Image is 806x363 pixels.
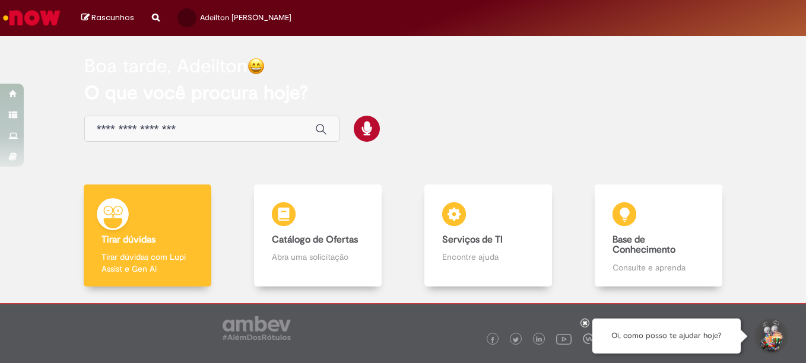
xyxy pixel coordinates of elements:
img: logo_footer_twitter.png [513,337,519,343]
b: Tirar dúvidas [101,234,156,246]
img: logo_footer_workplace.png [583,333,594,344]
img: ServiceNow [1,6,62,30]
span: Rascunhos [91,12,134,23]
a: Catálogo de Ofertas Abra uma solicitação [233,184,403,287]
b: Catálogo de Ofertas [272,234,358,246]
span: Adeilton [PERSON_NAME] [200,12,291,23]
img: logo_footer_youtube.png [556,331,572,346]
a: Base de Conhecimento Consulte e aprenda [573,184,744,287]
b: Serviços de TI [442,234,503,246]
p: Consulte e aprenda [613,262,704,273]
a: Rascunhos [81,12,134,24]
h2: Boa tarde, Adeilton [84,56,247,77]
h2: O que você procura hoje? [84,82,722,103]
button: Iniciar Conversa de Suporte [753,319,788,354]
a: Tirar dúvidas Tirar dúvidas com Lupi Assist e Gen Ai [62,184,233,287]
img: happy-face.png [247,58,265,75]
img: logo_footer_facebook.png [490,337,496,343]
p: Encontre ajuda [442,251,534,263]
img: logo_footer_linkedin.png [536,336,542,343]
b: Base de Conhecimento [613,234,675,256]
img: logo_footer_ambev_rotulo_gray.png [223,316,291,340]
a: Serviços de TI Encontre ajuda [403,184,573,287]
div: Oi, como posso te ajudar hoje? [592,319,741,354]
p: Tirar dúvidas com Lupi Assist e Gen Ai [101,251,193,275]
p: Abra uma solicitação [272,251,363,263]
